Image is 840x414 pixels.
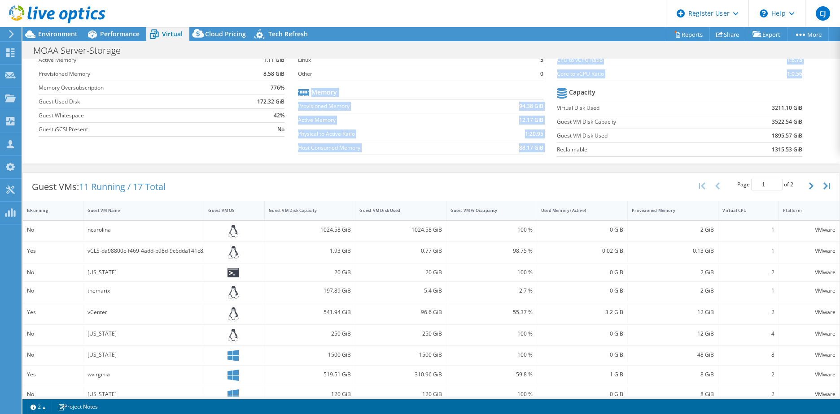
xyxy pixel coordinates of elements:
[722,307,774,317] div: 2
[359,286,442,296] div: 5.4 GiB
[451,286,533,296] div: 2.7 %
[27,207,68,213] div: IsRunning
[23,173,175,201] div: Guest VMs:
[451,370,533,379] div: 59.8 %
[541,350,623,360] div: 0 GiB
[27,307,79,317] div: Yes
[27,389,79,399] div: No
[451,267,533,277] div: 100 %
[39,97,225,106] label: Guest Used Disk
[783,350,836,360] div: VMware
[263,56,284,65] b: 1.11 GiB
[359,246,442,256] div: 0.77 GiB
[632,389,714,399] div: 8 GiB
[632,370,714,379] div: 8 GiB
[816,6,830,21] span: CJ
[541,307,623,317] div: 3.2 GiB
[783,286,836,296] div: VMware
[783,389,836,399] div: VMware
[87,350,200,360] div: [US_STATE]
[87,389,200,399] div: [US_STATE]
[772,131,802,140] b: 1895.57 GiB
[27,246,79,256] div: Yes
[557,131,723,140] label: Guest VM Disk Used
[277,125,284,134] b: No
[79,181,166,193] span: 11 Running / 17 Total
[632,307,714,317] div: 12 GiB
[359,329,442,339] div: 250 GiB
[359,389,442,399] div: 120 GiB
[87,207,189,213] div: Guest VM Name
[52,401,104,412] a: Project Notes
[783,225,836,235] div: VMware
[39,69,225,78] label: Provisioned Memory
[737,179,793,190] span: Page of
[298,143,478,152] label: Host Consumed Memory
[269,370,351,379] div: 519.51 GiB
[722,286,774,296] div: 1
[29,46,135,56] h1: MOAA Server-Storage
[298,102,478,111] label: Provisioned Memory
[557,117,723,126] label: Guest VM Disk Capacity
[100,30,140,38] span: Performance
[27,286,79,296] div: No
[268,30,308,38] span: Tech Refresh
[39,111,225,120] label: Guest Whitespace
[27,329,79,339] div: No
[311,88,337,97] b: Memory
[269,350,351,360] div: 1500 GiB
[632,207,703,213] div: Provisioned Memory
[557,145,723,154] label: Reclaimable
[257,97,284,106] b: 172.32 GiB
[87,267,200,277] div: [US_STATE]
[541,207,612,213] div: Used Memory (Active)
[24,401,52,412] a: 2
[632,267,714,277] div: 2 GiB
[541,246,623,256] div: 0.02 GiB
[787,27,829,41] a: More
[772,103,802,112] b: 3211.10 GiB
[790,181,793,188] span: 2
[87,246,200,256] div: vCLS-da98800c-f469-4add-b98d-9c6dda141c83
[783,307,836,317] div: VMware
[87,329,200,339] div: [US_STATE]
[359,267,442,277] div: 20 GiB
[87,225,200,235] div: ncarolina
[783,329,836,339] div: VMware
[87,286,200,296] div: themarix
[772,145,802,154] b: 1315.53 GiB
[298,116,478,125] label: Active Memory
[269,225,351,235] div: 1024.58 GiB
[722,329,774,339] div: 4
[540,69,543,78] b: 0
[298,56,532,65] label: Linux
[27,225,79,235] div: No
[451,207,522,213] div: Guest VM % Occupancy
[541,267,623,277] div: 0 GiB
[787,69,802,78] b: 1:0.56
[269,267,351,277] div: 20 GiB
[359,350,442,360] div: 1500 GiB
[722,207,764,213] div: Virtual CPU
[269,286,351,296] div: 197.89 GiB
[39,83,225,92] label: Memory Oversubscription
[541,225,623,235] div: 0 GiB
[269,307,351,317] div: 541.94 GiB
[87,307,200,317] div: vCenter
[751,179,783,190] input: jump to page
[760,9,768,17] svg: \n
[27,350,79,360] div: No
[359,225,442,235] div: 1024.58 GiB
[722,225,774,235] div: 1
[271,83,284,92] b: 776%
[359,307,442,317] div: 96.6 GiB
[39,125,225,134] label: Guest iSCSI Present
[746,27,787,41] a: Export
[519,116,543,125] b: 12.17 GiB
[722,246,774,256] div: 1
[783,370,836,379] div: VMware
[451,329,533,339] div: 100 %
[269,389,351,399] div: 120 GiB
[557,103,723,112] label: Virtual Disk Used
[451,350,533,360] div: 100 %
